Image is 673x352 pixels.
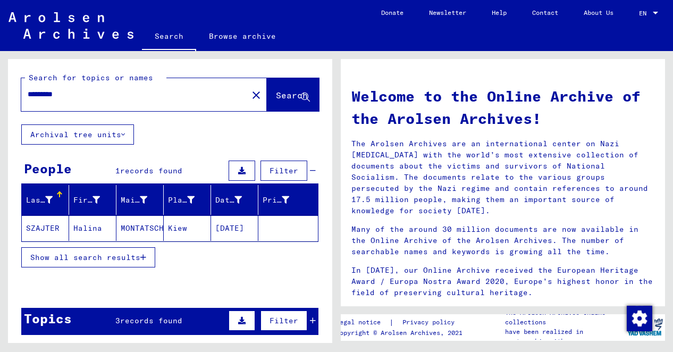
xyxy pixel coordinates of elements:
p: In [DATE], our Online Archive received the European Heritage Award / Europa Nostra Award 2020, Eu... [351,265,654,298]
mat-cell: Kiew [164,215,211,241]
span: 3 [115,316,120,325]
a: Legal notice [336,317,389,328]
span: records found [120,166,182,175]
span: Search [276,90,308,100]
mat-header-cell: Place of Birth [164,185,211,215]
span: records found [120,316,182,325]
span: Filter [270,316,298,325]
div: | [336,317,467,328]
mat-select-trigger: EN [639,9,646,17]
button: Clear [246,84,267,105]
div: First Name [73,191,116,208]
img: Arolsen_neg.svg [9,12,133,39]
div: Last Name [26,195,53,206]
p: have been realized in partnership with [505,327,625,346]
button: Search [267,78,319,111]
div: Last Name [26,191,69,208]
p: The Arolsen Archives are an international center on Nazi [MEDICAL_DATA] with the world’s most ext... [351,138,654,216]
span: 1 [115,166,120,175]
mat-label: Search for topics or names [29,73,153,82]
div: Zustimmung ändern [626,305,652,331]
mat-cell: SZAJTER [22,215,69,241]
div: Place of Birth [168,191,211,208]
mat-header-cell: Date of Birth [211,185,258,215]
mat-cell: Halina [69,215,116,241]
button: Show all search results [21,247,155,267]
div: Prisoner # [263,191,305,208]
span: Show all search results [30,253,140,262]
button: Archival tree units [21,124,134,145]
mat-header-cell: First Name [69,185,116,215]
div: Date of Birth [215,191,258,208]
a: Privacy policy [394,317,467,328]
p: The Arolsen Archives online collections [505,308,625,327]
p: Copyright © Arolsen Archives, 2021 [336,328,467,338]
mat-cell: [DATE] [211,215,258,241]
h1: Welcome to the Online Archive of the Arolsen Archives! [351,85,654,130]
div: Date of Birth [215,195,242,206]
mat-icon: close [250,89,263,102]
img: yv_logo.png [625,314,665,340]
span: Filter [270,166,298,175]
mat-header-cell: Last Name [22,185,69,215]
button: Filter [260,311,307,331]
div: Place of Birth [168,195,195,206]
a: Search [142,23,196,51]
div: People [24,159,72,178]
mat-header-cell: Maiden Name [116,185,164,215]
mat-cell: MONTATSCH [116,215,164,241]
div: First Name [73,195,100,206]
button: Filter [260,161,307,181]
a: Browse archive [196,23,289,49]
div: Topics [24,309,72,328]
mat-header-cell: Prisoner # [258,185,318,215]
div: Prisoner # [263,195,289,206]
p: Many of the around 30 million documents are now available in the Online Archive of the Arolsen Ar... [351,224,654,257]
div: Maiden Name [121,195,147,206]
div: Maiden Name [121,191,163,208]
img: Zustimmung ändern [627,306,652,331]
